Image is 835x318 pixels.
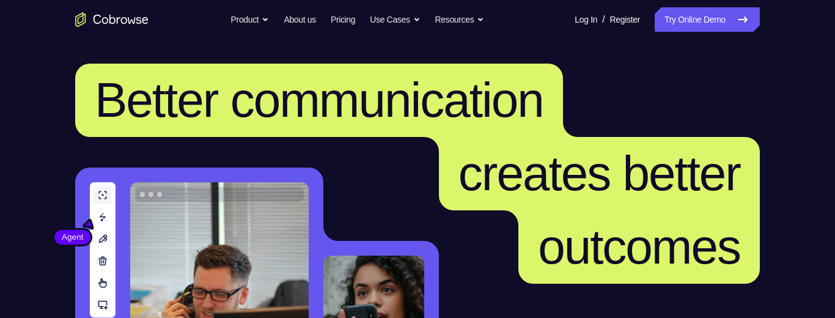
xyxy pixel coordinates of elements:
a: Log In [575,7,597,32]
button: Product [231,7,270,32]
button: Use Cases [370,7,420,32]
span: / [602,12,605,27]
span: Better communication [95,73,543,127]
button: Resources [435,7,485,32]
a: Try Online Demo [655,7,760,32]
span: creates better [458,146,740,201]
a: Pricing [331,7,355,32]
span: outcomes [538,220,740,274]
a: About us [284,7,315,32]
a: Go to the home page [75,12,149,27]
a: Register [610,7,640,32]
